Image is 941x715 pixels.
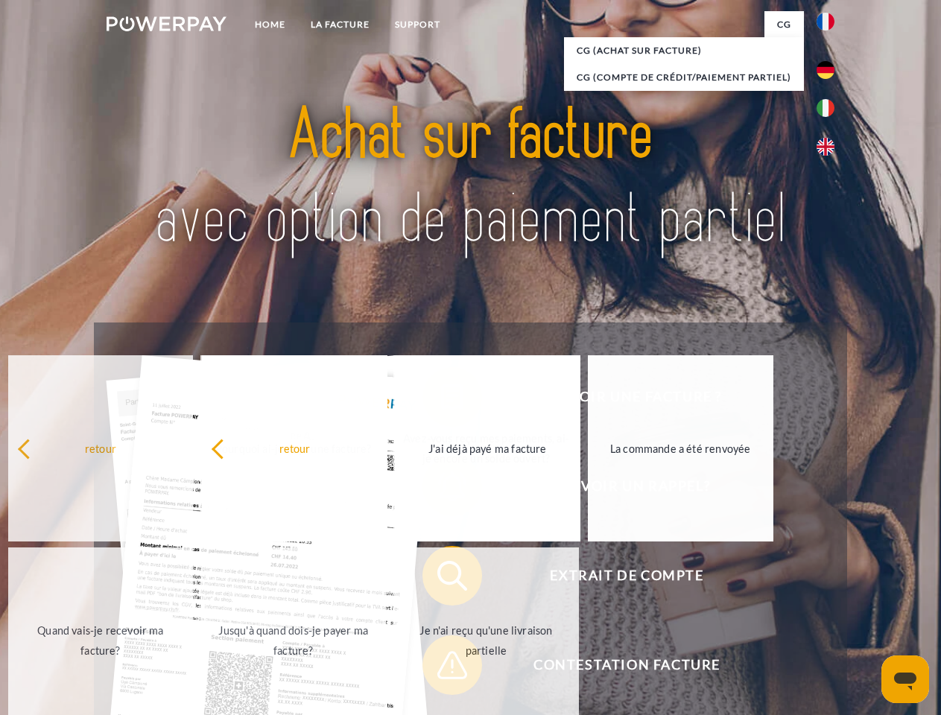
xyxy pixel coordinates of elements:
div: J'ai déjà payé ma facture [404,438,571,458]
div: Je n'ai reçu qu'une livraison partielle [402,620,570,661]
a: LA FACTURE [298,11,382,38]
a: CG [764,11,804,38]
button: Contestation Facture [422,635,810,695]
img: en [817,138,834,156]
span: Extrait de compte [444,546,809,606]
a: CG (Compte de crédit/paiement partiel) [564,64,804,91]
button: Extrait de compte [422,546,810,606]
iframe: Bouton de lancement de la fenêtre de messagerie [881,655,929,703]
a: Home [242,11,298,38]
img: title-powerpay_fr.svg [142,71,799,285]
img: logo-powerpay-white.svg [107,16,226,31]
span: Contestation Facture [444,635,809,695]
a: Support [382,11,453,38]
div: Quand vais-je recevoir ma facture? [17,620,185,661]
div: Jusqu'à quand dois-je payer ma facture? [209,620,377,661]
img: de [817,61,834,79]
img: fr [817,13,834,31]
a: CG (achat sur facture) [564,37,804,64]
img: it [817,99,834,117]
div: retour [211,438,378,458]
div: La commande a été renvoyée [597,438,764,458]
div: retour [17,438,185,458]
